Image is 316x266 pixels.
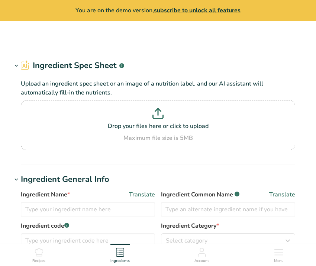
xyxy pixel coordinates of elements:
a: Ingredients [110,244,130,264]
a: Account [194,244,209,264]
button: Select category [161,233,295,248]
span: Menu [274,258,284,264]
input: Type an alternate ingredient name if you have [161,202,295,217]
span: subscribe to unlock all features [154,6,241,15]
input: Type your ingredient name here [21,202,155,217]
div: Ingredient General Info [21,173,109,186]
p: Drop your files here or click to upload [23,122,293,131]
input: Type your ingredient code here [21,233,155,248]
label: Ingredient code [21,221,155,230]
a: Recipes [32,244,45,264]
span: Ingredient Common Name [161,190,239,199]
p: Upload an ingredient spec sheet or an image of a nutrition label, and our AI assistant will autom... [21,79,295,97]
span: Recipes [32,258,45,264]
span: Translate [129,190,155,199]
span: You are on the demo version, [75,6,241,15]
span: Account [194,258,209,264]
span: Translate [269,190,295,199]
span: Select category [166,236,207,245]
div: Maximum file size is 5MB [23,134,293,142]
span: Ingredient Name [21,190,70,199]
span: Ingredients [110,258,130,264]
label: Ingredient Category [161,221,295,230]
h2: Ingredient Spec Sheet [21,60,124,72]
